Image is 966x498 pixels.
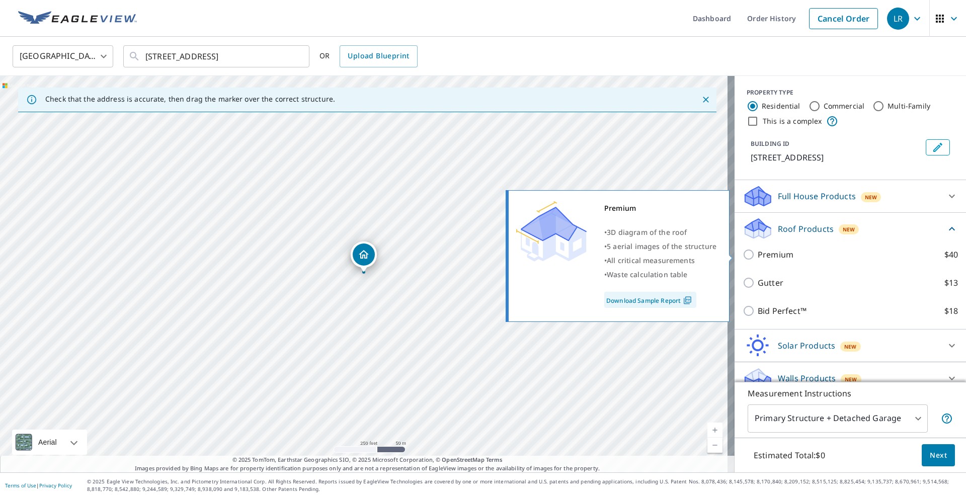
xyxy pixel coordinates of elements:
[778,372,836,384] p: Walls Products
[516,201,587,262] img: Premium
[340,45,417,67] a: Upload Blueprint
[778,340,835,352] p: Solar Products
[843,225,855,233] span: New
[12,430,87,455] div: Aerial
[926,139,950,155] button: Edit building 1
[778,190,856,202] p: Full House Products
[758,248,793,261] p: Premium
[351,241,377,273] div: Dropped pin, building 1, Residential property, 1577 W 100 N Clearfield, UT 84015
[707,423,722,438] a: Current Level 17, Zoom In
[824,101,865,111] label: Commercial
[442,456,484,463] a: OpenStreetMap
[232,456,503,464] span: © 2025 TomTom, Earthstar Geographics SIO, © 2025 Microsoft Corporation, ©
[763,116,822,126] label: This is a complex
[844,343,856,351] span: New
[944,248,958,261] p: $40
[607,227,687,237] span: 3D diagram of the roof
[707,438,722,453] a: Current Level 17, Zoom Out
[607,241,716,251] span: 5 aerial images of the structure
[348,50,409,62] span: Upload Blueprint
[604,268,716,282] div: •
[604,225,716,239] div: •
[930,449,947,462] span: Next
[758,277,783,289] p: Gutter
[778,223,834,235] p: Roof Products
[747,88,954,97] div: PROPERTY TYPE
[751,139,789,148] p: BUILDING ID
[944,277,958,289] p: $13
[743,366,958,390] div: Walls ProductsNew
[607,270,687,279] span: Waste calculation table
[845,375,857,383] span: New
[743,217,958,240] div: Roof ProductsNew
[809,8,878,29] a: Cancel Order
[13,42,113,70] div: [GEOGRAPHIC_DATA]
[486,456,503,463] a: Terms
[604,254,716,268] div: •
[18,11,137,26] img: EV Logo
[45,95,335,104] p: Check that the address is accurate, then drag the marker over the correct structure.
[35,430,60,455] div: Aerial
[743,334,958,358] div: Solar ProductsNew
[748,404,928,433] div: Primary Structure + Detached Garage
[604,201,716,215] div: Premium
[888,101,930,111] label: Multi-Family
[604,292,696,308] a: Download Sample Report
[746,444,833,466] p: Estimated Total: $0
[751,151,922,163] p: [STREET_ADDRESS]
[5,482,72,488] p: |
[145,42,289,70] input: Search by address or latitude-longitude
[87,478,961,493] p: © 2025 Eagle View Technologies, Inc. and Pictometry International Corp. All Rights Reserved. Repo...
[743,184,958,208] div: Full House ProductsNew
[39,482,72,489] a: Privacy Policy
[887,8,909,30] div: LR
[758,305,807,317] p: Bid Perfect™
[319,45,418,67] div: OR
[604,239,716,254] div: •
[681,296,694,305] img: Pdf Icon
[5,482,36,489] a: Terms of Use
[922,444,955,467] button: Next
[607,256,695,265] span: All critical measurements
[762,101,800,111] label: Residential
[865,193,877,201] span: New
[699,93,712,106] button: Close
[944,305,958,317] p: $18
[748,387,953,399] p: Measurement Instructions
[941,412,953,425] span: Your report will include the primary structure and a detached garage if one exists.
